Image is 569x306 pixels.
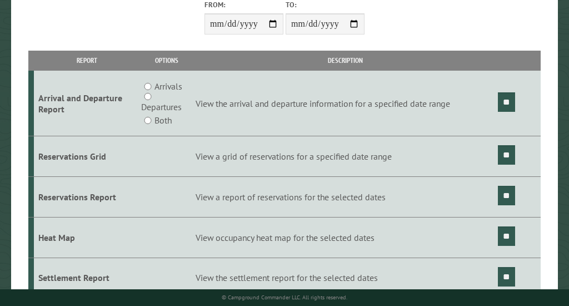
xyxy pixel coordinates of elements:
label: Both [154,113,172,127]
td: View a grid of reservations for a specified date range [194,136,496,177]
th: Report [34,51,139,70]
td: Settlement Report [34,258,139,298]
td: Reservations Grid [34,136,139,177]
label: Arrivals [154,80,182,93]
td: View the settlement report for the selected dates [194,258,496,298]
td: View a report of reservations for the selected dates [194,176,496,217]
td: Arrival and Departure Report [34,71,139,136]
td: Heat Map [34,217,139,258]
td: View the arrival and departure information for a specified date range [194,71,496,136]
td: Reservations Report [34,176,139,217]
label: Departures [141,100,182,113]
small: © Campground Commander LLC. All rights reserved. [222,294,347,301]
td: View occupancy heat map for the selected dates [194,217,496,258]
th: Options [139,51,194,70]
th: Description [194,51,496,70]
